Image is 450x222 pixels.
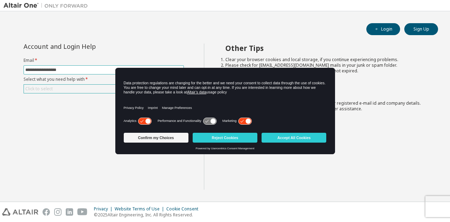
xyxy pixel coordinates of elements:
[24,85,184,93] div: Click to select
[94,206,115,212] div: Privacy
[94,212,202,218] p: © 2025 Altair Engineering, Inc. All Rights Reserved.
[43,208,50,216] img: facebook.svg
[2,208,38,216] img: altair_logo.svg
[25,86,53,92] div: Click to select
[366,23,400,35] button: Login
[66,208,73,216] img: linkedin.svg
[225,44,426,53] h2: Other Tips
[166,206,202,212] div: Cookie Consent
[115,206,166,212] div: Website Terms of Use
[77,208,88,216] img: youtube.svg
[404,23,438,35] button: Sign Up
[4,2,91,9] img: Altair One
[24,58,184,63] label: Email
[225,57,426,63] li: Clear your browser cookies and local storage, if you continue experiencing problems.
[24,44,152,49] div: Account and Login Help
[24,77,184,82] label: Select what you need help with
[54,208,62,216] img: instagram.svg
[225,63,426,68] li: Please check for [EMAIL_ADDRESS][DOMAIN_NAME] mails in your junk or spam folder.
